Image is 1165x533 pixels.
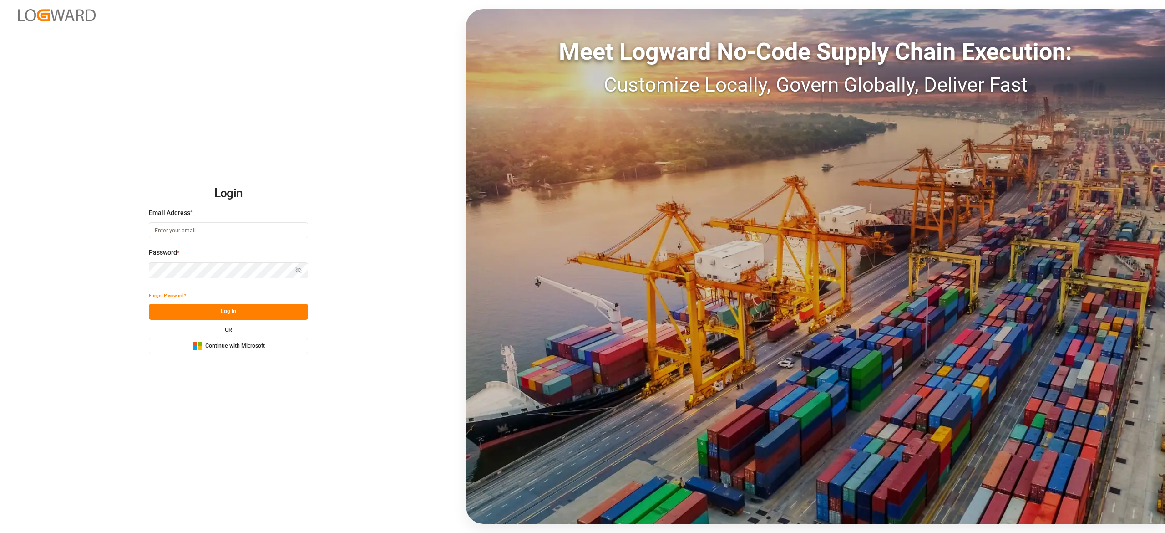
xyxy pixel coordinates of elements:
span: Email Address [149,208,190,218]
span: Password [149,248,177,257]
img: Logward_new_orange.png [18,9,96,21]
button: Log In [149,304,308,320]
small: OR [225,327,232,333]
div: Meet Logward No-Code Supply Chain Execution: [466,34,1165,70]
input: Enter your email [149,222,308,238]
h2: Login [149,179,308,208]
div: Customize Locally, Govern Globally, Deliver Fast [466,70,1165,100]
span: Continue with Microsoft [205,342,265,350]
button: Forgot Password? [149,288,186,304]
button: Continue with Microsoft [149,338,308,354]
